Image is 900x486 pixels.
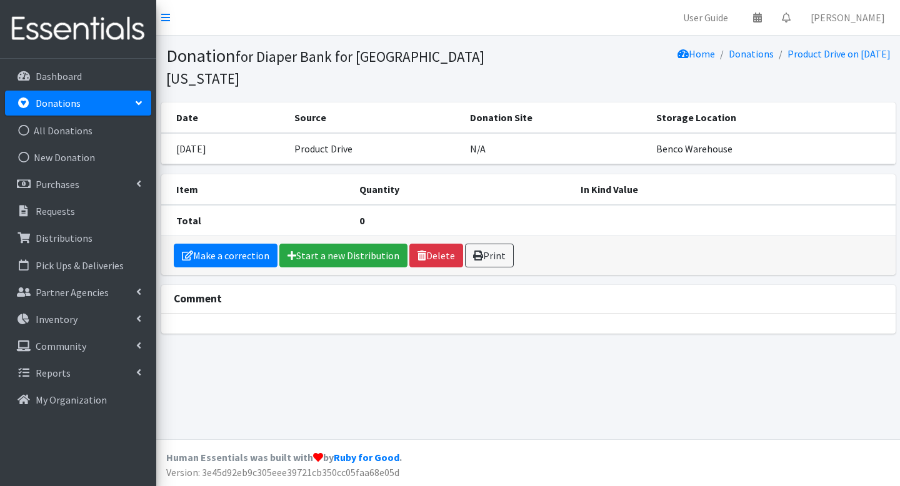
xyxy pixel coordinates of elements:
[5,118,151,143] a: All Donations
[5,226,151,250] a: Distributions
[166,451,402,464] strong: Human Essentials was built with by .
[36,70,82,82] p: Dashboard
[36,205,75,217] p: Requests
[5,91,151,116] a: Donations
[5,334,151,359] a: Community
[5,360,151,385] a: Reports
[465,244,514,267] a: Print
[36,259,124,272] p: Pick Ups & Deliveries
[5,199,151,224] a: Requests
[36,232,92,244] p: Distributions
[649,102,895,133] th: Storage Location
[5,253,151,278] a: Pick Ups & Deliveries
[5,172,151,197] a: Purchases
[5,280,151,305] a: Partner Agencies
[287,133,462,164] td: Product Drive
[673,5,738,30] a: User Guide
[287,102,462,133] th: Source
[36,313,77,325] p: Inventory
[176,214,201,227] strong: Total
[166,47,484,87] small: for Diaper Bank for [GEOGRAPHIC_DATA][US_STATE]
[649,133,895,164] td: Benco Warehouse
[36,178,79,191] p: Purchases
[462,133,649,164] td: N/A
[5,307,151,332] a: Inventory
[729,47,774,60] a: Donations
[36,97,81,109] p: Donations
[161,133,287,164] td: [DATE]
[279,244,407,267] a: Start a new Distribution
[36,394,107,406] p: My Organization
[161,102,287,133] th: Date
[462,102,649,133] th: Donation Site
[36,286,109,299] p: Partner Agencies
[5,145,151,170] a: New Donation
[801,5,895,30] a: [PERSON_NAME]
[677,47,715,60] a: Home
[166,466,399,479] span: Version: 3e45d92eb9c305eee39721cb350cc05faa68e05d
[5,64,151,89] a: Dashboard
[5,8,151,50] img: HumanEssentials
[174,244,277,267] a: Make a correction
[409,244,463,267] a: Delete
[352,174,573,205] th: Quantity
[161,174,352,205] th: Item
[36,367,71,379] p: Reports
[573,174,895,205] th: In Kind Value
[334,451,399,464] a: Ruby for Good
[36,340,86,352] p: Community
[5,387,151,412] a: My Organization
[359,214,364,227] strong: 0
[166,45,524,88] h1: Donation
[174,292,222,305] strong: Comment
[787,47,891,60] a: Product Drive on [DATE]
